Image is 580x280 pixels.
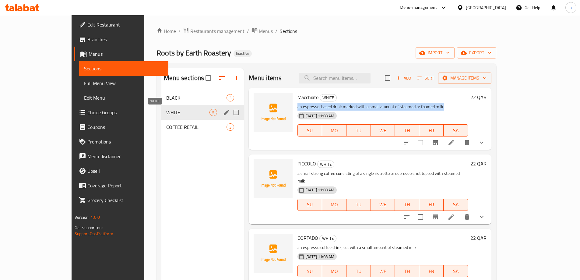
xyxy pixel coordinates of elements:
a: Menus [251,27,273,35]
h2: Menu sections [164,73,204,83]
button: Branch-specific-item [428,135,443,150]
a: Sections [79,61,168,76]
img: PICCOLO [254,159,293,198]
div: WHITE5edit [161,105,244,120]
h6: 22 QAR [470,159,487,168]
button: delete [460,210,474,224]
p: an espresso-based drink marked with a small amount of steamed or foamed milk [297,103,468,111]
button: sort-choices [399,210,414,224]
span: WE [373,267,393,276]
span: Sort [417,75,434,82]
li: / [247,27,249,35]
span: TH [397,200,417,209]
span: Edit Menu [84,94,163,101]
span: Upsell [87,167,163,175]
span: 3 [227,124,234,130]
button: sort-choices [399,135,414,150]
button: SA [444,265,468,277]
h2: Menu items [249,73,282,83]
span: Full Menu View [84,80,163,87]
a: Edit Restaurant [74,17,168,32]
span: 3 [227,95,234,101]
span: FR [422,200,441,209]
button: FR [419,124,444,136]
span: Inactive [234,51,252,56]
span: Roots by Earth Roastery [156,46,231,60]
button: WE [371,124,395,136]
span: Coupons [87,123,163,131]
span: a [570,4,572,11]
span: SU [300,267,320,276]
span: Menus [259,27,273,35]
span: COFFEE RETAIL [166,123,227,131]
div: WHITE [320,94,337,101]
span: TH [397,126,417,135]
div: COFFEE RETAIL3 [161,120,244,134]
a: Support.OpsPlatform [75,230,113,238]
h6: 22 QAR [470,93,487,101]
a: Edit menu item [448,139,455,146]
button: Sort [416,73,436,83]
div: items [227,123,234,131]
button: Add section [229,71,244,85]
div: Inactive [234,50,252,57]
span: SA [446,267,466,276]
span: CORTADO [297,233,318,243]
div: BLACK3 [161,90,244,105]
span: Version: [75,213,90,221]
div: BLACK [166,94,227,101]
a: Branches [74,32,168,47]
span: Promotions [87,138,163,145]
h6: 22 QAR [470,234,487,242]
span: [DATE] 11:08 AM [303,187,337,193]
img: CORTADO [254,234,293,273]
nav: breadcrumb [156,27,496,35]
span: Add [395,75,412,82]
span: [DATE] 11:08 AM [303,254,337,260]
span: Branches [87,36,163,43]
a: Coverage Report [74,178,168,193]
span: Sort sections [215,71,229,85]
button: SU [297,124,322,136]
button: WE [371,199,395,211]
span: Sort items [413,73,438,83]
span: FR [422,126,441,135]
span: Coverage Report [87,182,163,189]
p: an espresso coffee drink, cut with a small amount of steamed milk [297,244,468,251]
span: MO [325,126,344,135]
span: WHITE [320,235,336,242]
button: export [457,47,496,58]
a: Coupons [74,120,168,134]
a: Edit menu item [448,213,455,221]
button: delete [460,135,474,150]
span: WHITE [320,94,336,101]
span: WE [373,200,393,209]
span: SA [446,200,466,209]
span: Choice Groups [87,109,163,116]
span: SU [300,126,320,135]
svg: Show Choices [478,139,485,146]
span: Macchiato [297,93,318,102]
a: Upsell [74,164,168,178]
button: Branch-specific-item [428,210,443,224]
span: Menus [89,50,163,58]
nav: Menu sections [161,88,244,137]
span: 1.0.0 [90,213,100,221]
span: TU [349,126,368,135]
a: Grocery Checklist [74,193,168,207]
button: MO [322,265,346,277]
span: Grocery Checklist [87,197,163,204]
span: SU [300,200,320,209]
button: SU [297,265,322,277]
svg: Show Choices [478,213,485,221]
button: TH [395,124,419,136]
button: MO [322,199,346,211]
span: Select to update [414,136,427,149]
button: import [416,47,455,58]
span: WHITE [166,109,209,116]
a: Menus [74,47,168,61]
button: TU [346,265,371,277]
button: TH [395,265,419,277]
span: [DATE] 11:08 AM [303,113,337,119]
